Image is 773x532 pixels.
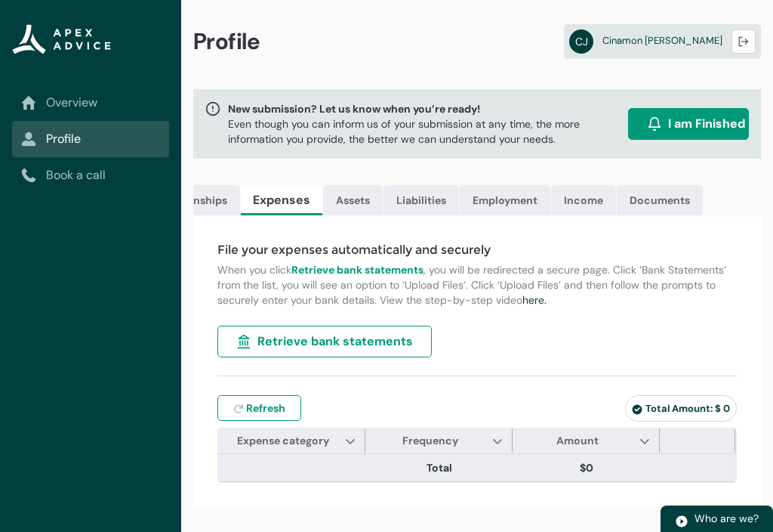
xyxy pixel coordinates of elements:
[241,185,322,215] a: Expenses
[291,263,423,277] strong: Retrieve bank statements
[236,334,251,349] img: landmark.svg
[228,101,622,116] span: New submission? Let us know when you’re ready!
[217,262,737,308] p: When you click , you will be redirected a secure page. Click ‘Bank Statements’ from the list, you...
[246,401,285,416] span: Refresh
[632,402,730,415] span: Total Amount: $ 0
[731,29,756,54] button: Logout
[522,293,547,307] a: here.
[675,515,688,528] img: play.svg
[617,185,703,215] a: Documents
[427,461,452,475] lightning-base-formatted-text: Total
[628,108,749,140] button: I am Finished
[217,326,432,357] button: Retrieve bank statements
[12,85,169,193] nav: Sub page
[580,461,593,475] lightning-formatted-number: $0
[564,24,761,59] a: CJCinamon [PERSON_NAME]
[12,24,111,54] img: Apex Advice Group
[217,395,301,421] button: Refresh
[21,130,160,148] a: Profile
[551,185,616,215] a: Income
[228,116,622,147] p: Even though you can inform us of your submission at any time, the more information you provide, t...
[257,332,413,351] span: Retrieve bank statements
[569,29,593,54] abbr: CJ
[21,94,160,112] a: Overview
[217,241,737,259] h4: File your expenses automatically and securely
[383,185,459,215] a: Liabilities
[668,115,745,133] span: I am Finished
[694,512,759,525] span: Who are we?
[647,116,662,131] img: alarm.svg
[625,395,737,422] lightning-badge: Total Amount
[323,185,383,215] a: Assets
[193,27,260,56] span: Profile
[21,166,160,184] a: Book a call
[460,185,550,215] a: Employment
[602,34,722,47] span: Cinamon [PERSON_NAME]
